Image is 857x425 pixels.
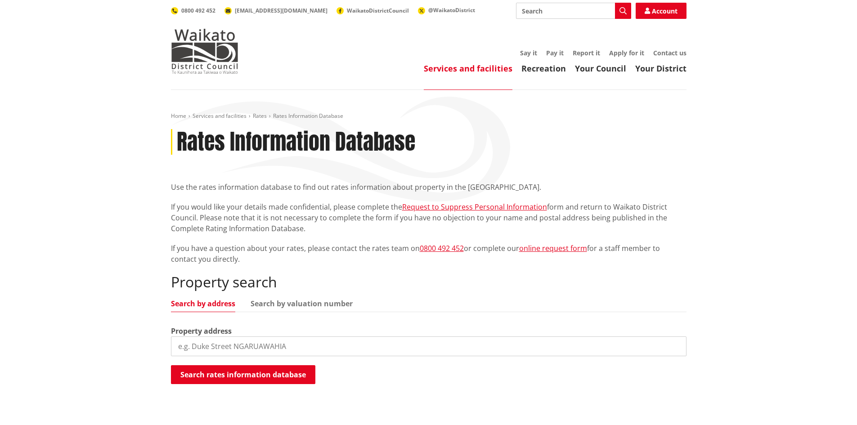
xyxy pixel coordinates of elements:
a: Request to Suppress Personal Information [402,202,547,212]
a: 0800 492 452 [171,7,215,14]
a: Search by address [171,300,235,307]
img: Waikato District Council - Te Kaunihera aa Takiwaa o Waikato [171,29,238,74]
a: Rates [253,112,267,120]
label: Property address [171,326,232,336]
a: Your Council [575,63,626,74]
span: [EMAIL_ADDRESS][DOMAIN_NAME] [235,7,328,14]
a: [EMAIL_ADDRESS][DOMAIN_NAME] [224,7,328,14]
p: Use the rates information database to find out rates information about property in the [GEOGRAPHI... [171,182,686,192]
a: Say it [520,49,537,57]
span: WaikatoDistrictCouncil [347,7,409,14]
h2: Property search [171,273,686,291]
a: Your District [635,63,686,74]
a: Report it [573,49,600,57]
p: If you have a question about your rates, please contact the rates team on or complete our for a s... [171,243,686,264]
span: 0800 492 452 [181,7,215,14]
a: Recreation [521,63,566,74]
a: Pay it [546,49,564,57]
p: If you would like your details made confidential, please complete the form and return to Waikato ... [171,201,686,234]
span: @WaikatoDistrict [428,6,475,14]
nav: breadcrumb [171,112,686,120]
a: Services and facilities [424,63,512,74]
input: e.g. Duke Street NGARUAWAHIA [171,336,686,356]
a: Services and facilities [193,112,247,120]
a: Account [636,3,686,19]
a: Search by valuation number [251,300,353,307]
a: Apply for it [609,49,644,57]
span: Rates Information Database [273,112,343,120]
input: Search input [516,3,631,19]
a: @WaikatoDistrict [418,6,475,14]
a: WaikatoDistrictCouncil [337,7,409,14]
a: online request form [519,243,587,253]
button: Search rates information database [171,365,315,384]
a: 0800 492 452 [420,243,464,253]
h1: Rates Information Database [177,129,415,155]
a: Home [171,112,186,120]
a: Contact us [653,49,686,57]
